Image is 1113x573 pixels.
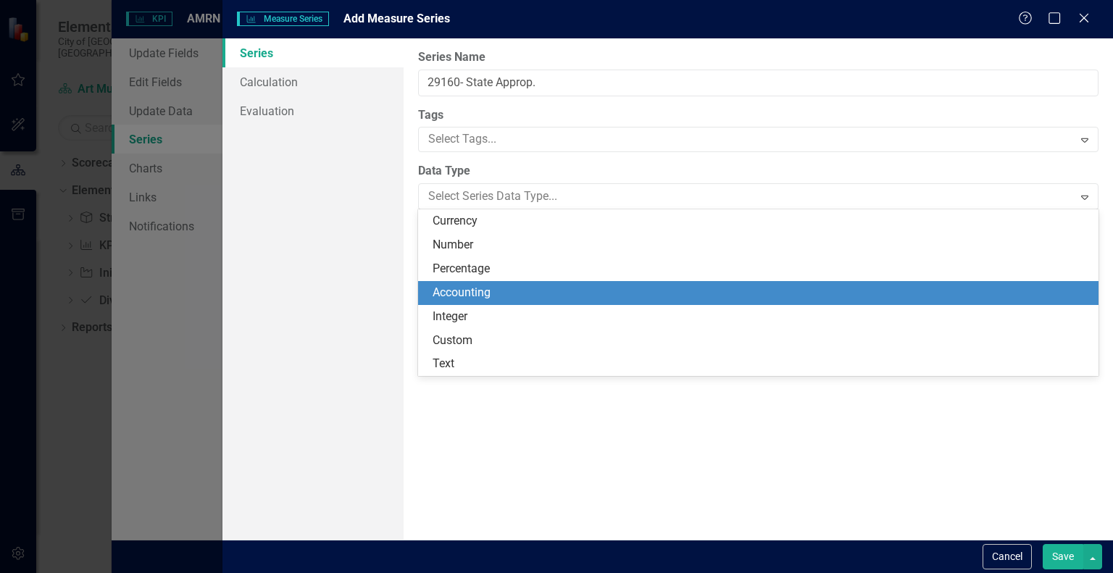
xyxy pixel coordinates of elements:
div: Percentage [433,261,1090,277]
span: Add Measure Series [343,12,450,25]
div: Text [433,356,1090,372]
a: Series [222,38,404,67]
a: Calculation [222,67,404,96]
label: Tags [418,107,1099,124]
label: Data Type [418,163,1099,180]
div: Integer [433,309,1090,325]
button: Cancel [983,544,1032,569]
button: Save [1043,544,1083,569]
div: Currency [433,213,1090,230]
input: Series Name [418,70,1099,96]
a: Evaluation [222,96,404,125]
label: Series Name [418,49,1099,66]
span: Measure Series [237,12,328,26]
div: Number [433,237,1090,254]
div: Accounting [433,285,1090,301]
div: Custom [433,332,1090,349]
